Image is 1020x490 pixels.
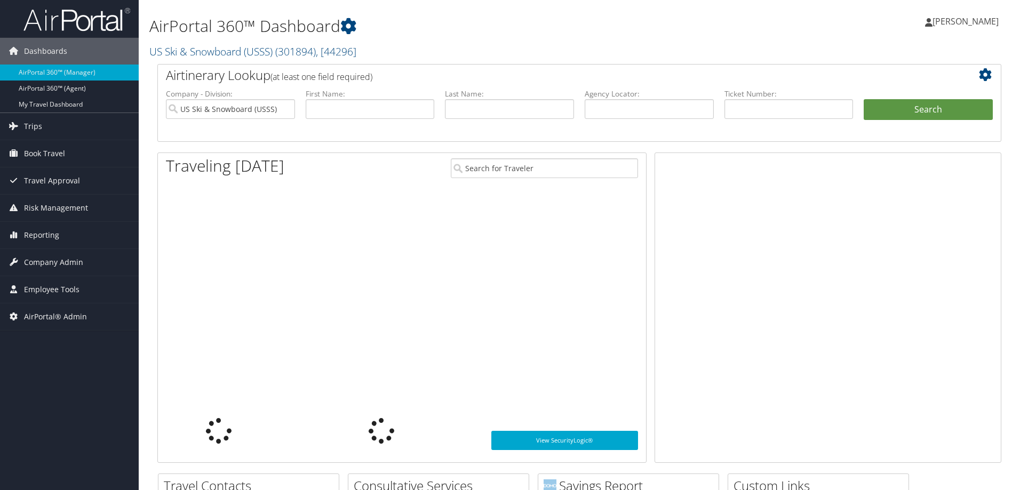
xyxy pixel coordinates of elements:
a: View SecurityLogic® [491,431,638,450]
label: Company - Division: [166,89,295,99]
span: , [ 44296 ] [316,44,356,59]
span: Reporting [24,222,59,248]
span: Employee Tools [24,276,79,303]
label: Ticket Number: [724,89,854,99]
span: Travel Approval [24,167,80,194]
span: (at least one field required) [270,71,372,83]
h1: AirPortal 360™ Dashboard [149,15,723,37]
span: ( 301894 ) [275,44,316,59]
label: Agency Locator: [585,89,714,99]
a: US Ski & Snowboard (USSS) [149,44,356,59]
span: Book Travel [24,140,65,167]
span: Trips [24,113,42,140]
img: airportal-logo.png [23,7,130,32]
label: Last Name: [445,89,574,99]
span: Dashboards [24,38,67,65]
input: Search for Traveler [451,158,638,178]
span: Risk Management [24,195,88,221]
label: First Name: [306,89,435,99]
button: Search [864,99,993,121]
h2: Airtinerary Lookup [166,66,922,84]
span: AirPortal® Admin [24,303,87,330]
a: [PERSON_NAME] [925,5,1009,37]
span: Company Admin [24,249,83,276]
h1: Traveling [DATE] [166,155,284,177]
span: [PERSON_NAME] [933,15,999,27]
